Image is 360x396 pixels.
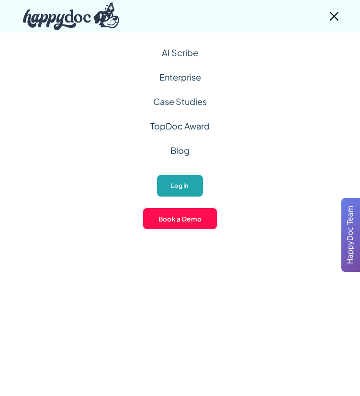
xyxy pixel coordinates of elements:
[153,89,207,114] a: Case Studies
[162,40,198,65] a: AI Scribe
[142,207,218,230] a: Book a Demo
[170,138,190,163] a: Blog
[150,114,210,138] a: TopDoc Award
[23,2,120,30] img: HappyDoc Logo: A happy dog with his ear up, listening.
[159,65,201,89] a: Enterprise
[323,5,342,28] div: menu
[156,174,203,198] a: Log In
